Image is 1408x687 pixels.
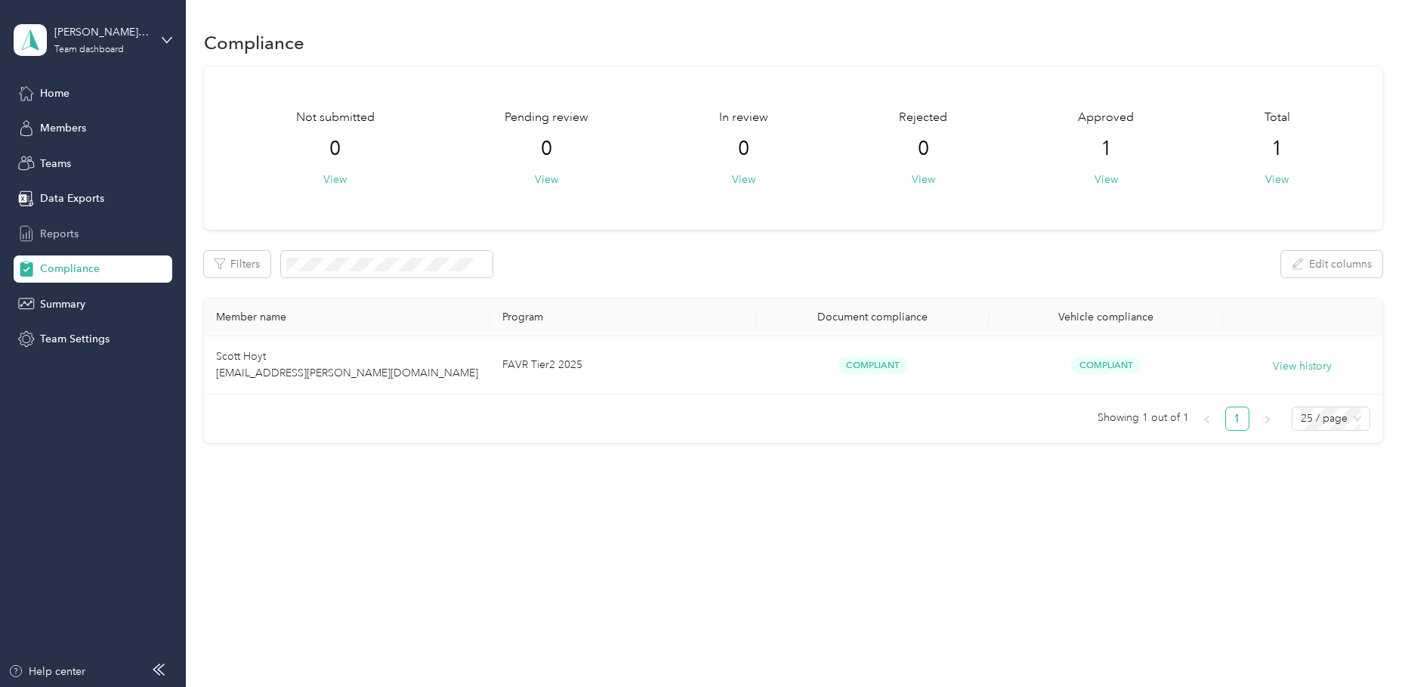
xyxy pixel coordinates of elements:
[204,251,270,277] button: Filters
[535,172,558,187] button: View
[1101,137,1112,161] span: 1
[40,331,110,347] span: Team Settings
[1263,415,1272,424] span: right
[54,24,149,40] div: [PERSON_NAME][EMAIL_ADDRESS][PERSON_NAME][DOMAIN_NAME]
[1225,407,1249,431] li: 1
[1265,172,1289,187] button: View
[1195,407,1219,431] button: left
[8,664,85,679] button: Help center
[1301,407,1361,430] span: 25 / page
[1255,407,1280,431] li: Next Page
[296,109,375,127] span: Not submitted
[1281,251,1382,277] button: Edit columns
[40,296,85,312] span: Summary
[838,357,907,374] span: Compliant
[40,156,71,172] span: Teams
[719,109,768,127] span: In review
[216,350,478,379] span: Scott Hoyt [EMAIL_ADDRESS][PERSON_NAME][DOMAIN_NAME]
[40,120,86,136] span: Members
[899,109,947,127] span: Rejected
[1323,602,1408,687] iframe: Everlance-gr Chat Button Frame
[1271,137,1283,161] span: 1
[1071,357,1141,374] span: Compliant
[323,172,347,187] button: View
[738,137,749,161] span: 0
[1264,109,1290,127] span: Total
[54,45,124,54] div: Team dashboard
[1002,311,1211,323] div: Vehicle compliance
[204,35,304,51] h1: Compliance
[1195,407,1219,431] li: Previous Page
[1226,407,1249,430] a: 1
[541,137,552,161] span: 0
[732,172,755,187] button: View
[40,85,69,101] span: Home
[1255,407,1280,431] button: right
[490,336,755,395] td: FAVR Tier2 2025
[329,137,341,161] span: 0
[40,226,79,242] span: Reports
[1292,407,1370,431] div: Page Size
[918,137,929,161] span: 0
[40,261,100,277] span: Compliance
[768,311,977,323] div: Document compliance
[40,190,104,206] span: Data Exports
[204,299,490,336] th: Member name
[505,109,588,127] span: Pending review
[1203,415,1212,424] span: left
[1095,172,1118,187] button: View
[490,299,755,336] th: Program
[1098,407,1189,429] span: Showing 1 out of 1
[1078,109,1134,127] span: Approved
[1273,358,1332,375] button: View history
[912,172,935,187] button: View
